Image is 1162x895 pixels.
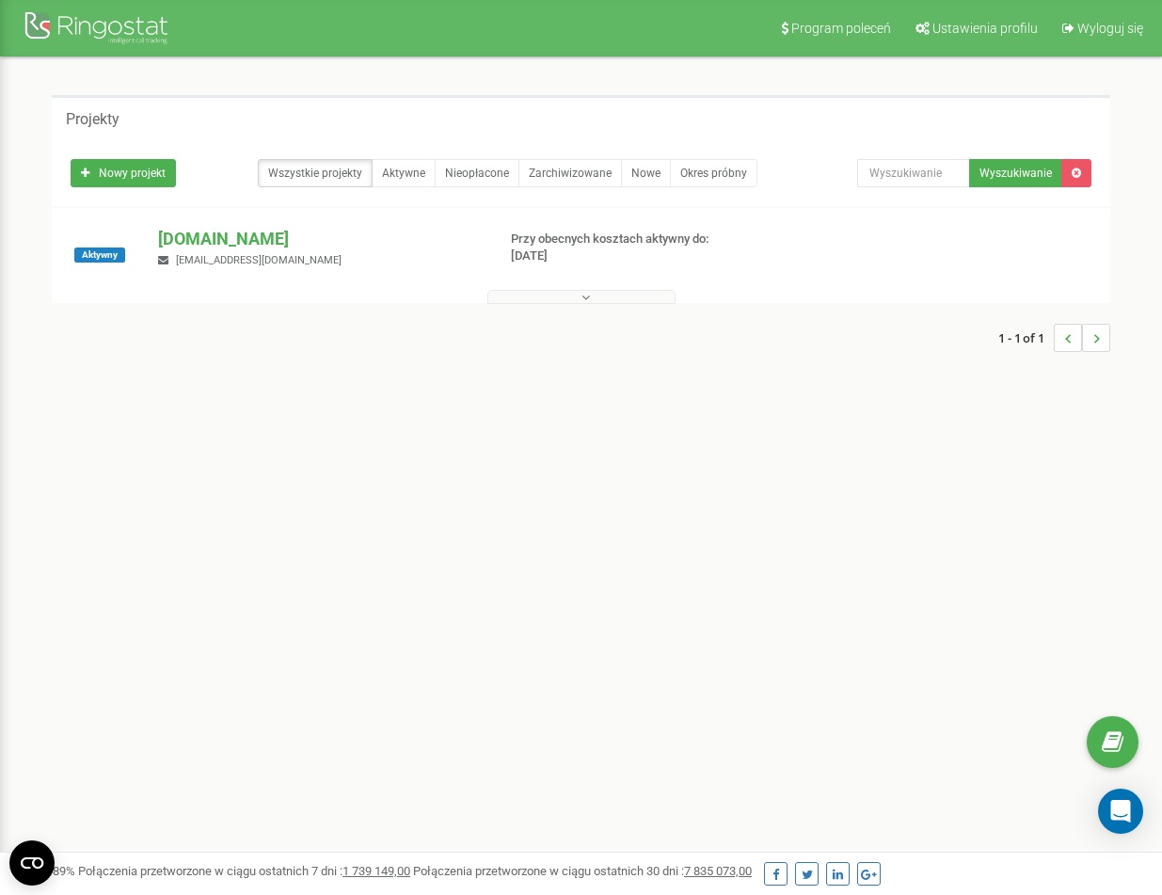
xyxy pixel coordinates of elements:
span: Aktywny [74,248,125,263]
a: Aktywne [372,159,436,187]
span: Wyloguj się [1077,21,1143,36]
button: Wyszukiwanie [969,159,1062,187]
u: 7 835 073,00 [684,864,752,878]
h5: Projekty [66,111,119,128]
p: [DOMAIN_NAME] [158,227,480,251]
span: [EMAIL_ADDRESS][DOMAIN_NAME] [176,254,342,266]
p: Przy obecnych kosztach aktywny do: [DATE] [511,231,745,265]
div: Open Intercom Messenger [1098,789,1143,834]
span: Ustawienia profilu [932,21,1038,36]
span: Połączenia przetworzone w ciągu ostatnich 30 dni : [413,864,752,878]
a: Nieopłacone [435,159,519,187]
input: Wyszukiwanie [857,159,970,187]
span: Program poleceń [791,21,891,36]
a: Zarchiwizowane [518,159,622,187]
button: Open CMP widget [9,840,55,886]
span: 1 - 1 of 1 [998,324,1054,352]
a: Wszystkie projekty [258,159,373,187]
a: Okres próbny [670,159,757,187]
a: Nowy projekt [71,159,176,187]
span: Połączenia przetworzone w ciągu ostatnich 7 dni : [78,864,410,878]
a: Nowe [621,159,671,187]
u: 1 739 149,00 [342,864,410,878]
nav: ... [998,305,1110,371]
